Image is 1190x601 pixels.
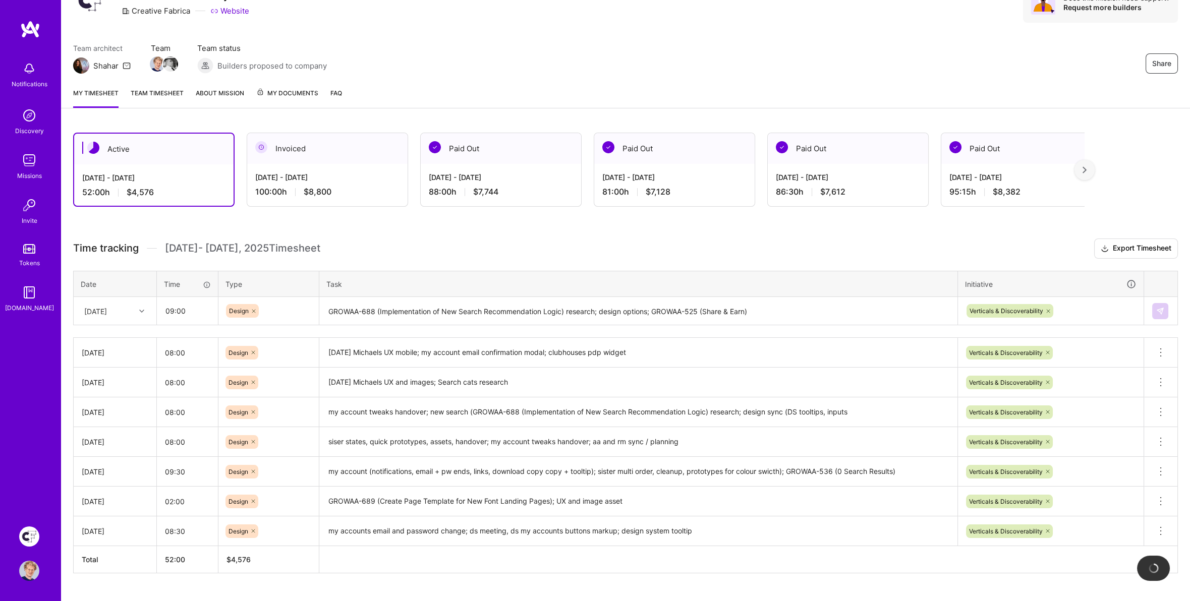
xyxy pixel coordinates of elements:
[320,369,956,396] textarea: [DATE] Michaels UX and images; Search cats research
[82,377,148,388] div: [DATE]
[941,133,1102,164] div: Paid Out
[23,244,35,254] img: tokens
[429,172,573,183] div: [DATE] - [DATE]
[602,187,747,197] div: 81:00 h
[1083,166,1087,173] img: right
[165,242,320,255] span: [DATE] - [DATE] , 2025 Timesheet
[210,6,249,16] a: Website
[93,61,119,71] div: Shahar
[602,141,614,153] img: Paid Out
[218,271,319,297] th: Type
[122,6,190,16] div: Creative Fabrica
[768,133,928,164] div: Paid Out
[229,379,248,386] span: Design
[74,134,234,164] div: Active
[157,546,218,573] th: 52:00
[473,187,498,197] span: $7,744
[122,7,130,15] i: icon CompanyGray
[320,428,956,456] textarea: siser states, quick prototypes, assets, handover; my account tweaks handover; aa and rm sync / pl...
[197,43,327,53] span: Team status
[163,56,178,72] img: Team Member Avatar
[74,546,157,573] th: Total
[320,488,956,515] textarea: GROWAA-689 (Create Page Template for New Font Landing Pages); UX and image asset
[320,298,956,325] textarea: GROWAA-688 (Implementation of New Search Recommendation Logic) research; design options; GROWAA-5...
[82,526,148,536] div: [DATE]
[19,258,40,268] div: Tokens
[82,407,148,417] div: [DATE]
[229,468,248,475] span: Design
[82,172,225,183] div: [DATE] - [DATE]
[82,496,148,507] div: [DATE]
[164,55,177,73] a: Team Member Avatar
[421,133,581,164] div: Paid Out
[73,43,131,53] span: Team architect
[82,187,225,198] div: 52:00 h
[17,561,42,581] a: User Avatar
[157,369,218,396] input: HH:MM
[73,57,89,74] img: Team Architect
[776,187,920,197] div: 86:30 h
[217,61,327,71] span: Builders proposed to company
[151,55,164,73] a: Team Member Avatar
[17,526,42,547] a: Creative Fabrica Project Team
[602,172,747,183] div: [DATE] - [DATE]
[820,187,845,197] span: $7,612
[22,215,37,226] div: Invite
[12,79,47,89] div: Notifications
[969,468,1043,475] span: Verticals & Discoverability
[429,141,441,153] img: Paid Out
[255,141,267,153] img: Invoiced
[19,58,39,79] img: bell
[949,141,961,153] img: Paid Out
[157,429,218,455] input: HH:MM
[594,133,755,164] div: Paid Out
[969,349,1043,356] span: Verticals & Discoverability
[157,458,218,485] input: HH:MM
[157,399,218,426] input: HH:MM
[993,187,1021,197] span: $8,382
[229,408,248,416] span: Design
[247,133,408,164] div: Invoiced
[20,20,40,38] img: logo
[157,518,218,545] input: HH:MM
[82,347,148,358] div: [DATE]
[164,279,211,289] div: Time
[1101,244,1109,254] i: icon Download
[969,408,1043,416] span: Verticals & Discoverability
[255,172,400,183] div: [DATE] - [DATE]
[256,88,318,99] span: My Documents
[131,88,184,108] a: Team timesheet
[319,271,958,297] th: Task
[949,172,1094,183] div: [DATE] - [DATE]
[320,517,956,545] textarea: my accounts email and password change; ds meeting, ds my accounts buttons markup; design system t...
[226,555,251,564] span: $ 4,576
[196,88,244,108] a: About Mission
[157,339,218,366] input: HH:MM
[17,170,42,181] div: Missions
[229,438,248,446] span: Design
[320,339,956,367] textarea: [DATE] Michaels UX mobile; my account email confirmation modal; clubhouses pdp widget
[1149,563,1159,573] img: loading
[776,172,920,183] div: [DATE] - [DATE]
[197,57,213,74] img: Builders proposed to company
[429,187,573,197] div: 88:00 h
[965,278,1137,290] div: Initiative
[1094,238,1178,259] button: Export Timesheet
[646,187,670,197] span: $7,128
[15,126,44,136] div: Discovery
[229,349,248,356] span: Design
[74,271,157,297] th: Date
[255,187,400,197] div: 100:00 h
[229,307,249,315] span: Design
[776,141,788,153] img: Paid Out
[969,379,1043,386] span: Verticals & Discoverability
[1146,53,1178,74] button: Share
[150,56,165,72] img: Team Member Avatar
[229,527,248,535] span: Design
[1063,3,1170,12] div: Request more builders
[139,309,144,314] i: icon Chevron
[82,437,148,447] div: [DATE]
[1152,58,1171,69] span: Share
[320,398,956,427] textarea: my account tweaks handover; new search (GROWAA-688 (Implementation of New Search Recommendation L...
[304,187,331,197] span: $8,800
